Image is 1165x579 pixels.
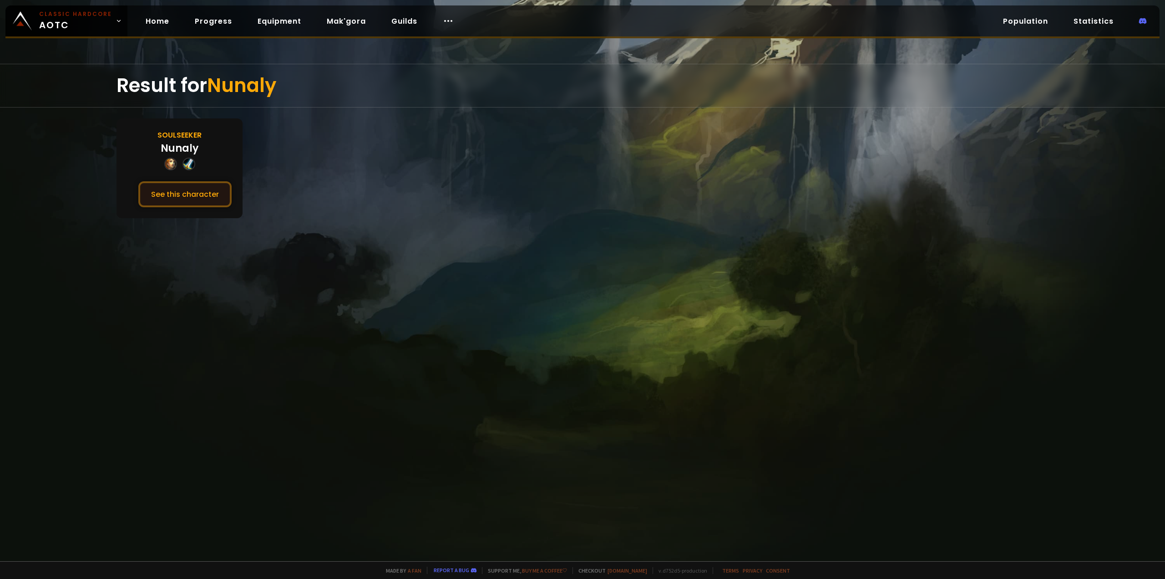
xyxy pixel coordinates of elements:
[1066,12,1121,31] a: Statistics
[380,567,421,574] span: Made by
[434,567,469,574] a: Report a bug
[653,567,707,574] span: v. d752d5 - production
[39,10,112,18] small: Classic Hardcore
[482,567,567,574] span: Support me,
[187,12,239,31] a: Progress
[522,567,567,574] a: Buy me a coffee
[408,567,421,574] a: a fan
[116,64,1048,107] div: Result for
[207,72,276,99] span: Nunaly
[766,567,790,574] a: Consent
[250,12,309,31] a: Equipment
[138,12,177,31] a: Home
[138,181,232,207] button: See this character
[39,10,112,32] span: AOTC
[319,12,373,31] a: Mak'gora
[996,12,1055,31] a: Population
[384,12,425,31] a: Guilds
[161,141,198,156] div: Nunaly
[5,5,127,36] a: Classic HardcoreAOTC
[572,567,647,574] span: Checkout
[743,567,762,574] a: Privacy
[157,129,202,141] div: Soulseeker
[722,567,739,574] a: Terms
[608,567,647,574] a: [DOMAIN_NAME]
